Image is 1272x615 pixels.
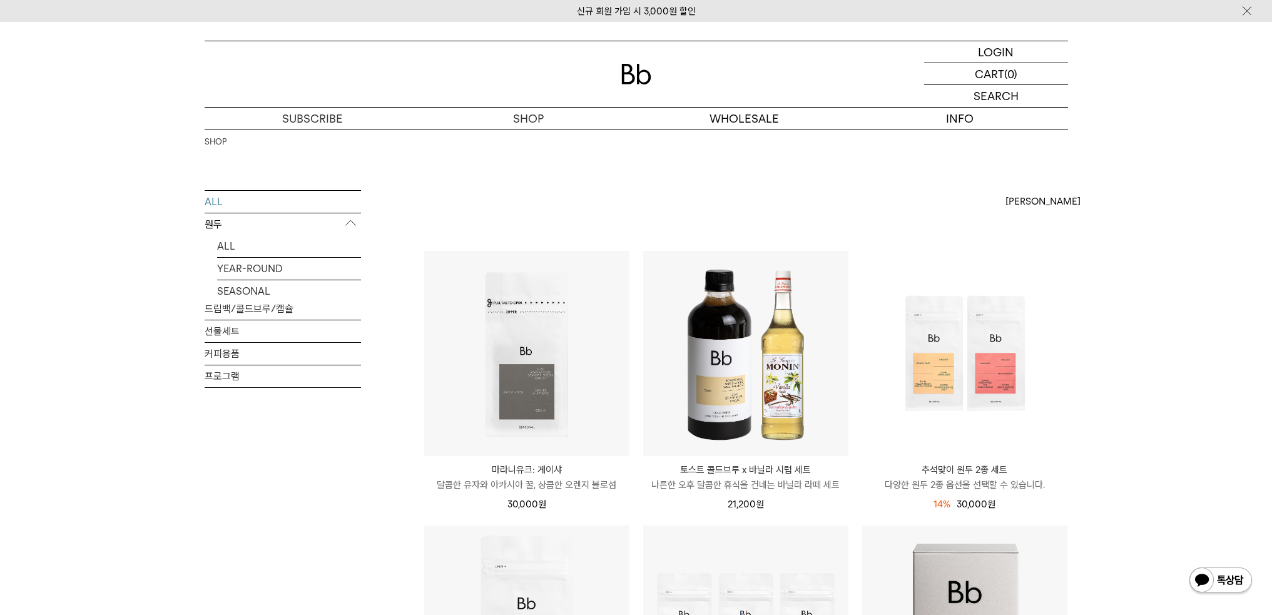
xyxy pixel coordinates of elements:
img: 토스트 콜드브루 x 바닐라 시럽 세트 [643,251,848,456]
a: 프로그램 [205,365,361,387]
p: (0) [1004,63,1017,84]
a: 신규 회원 가입 시 3,000원 할인 [577,6,696,17]
a: CART (0) [924,63,1068,85]
a: LOGIN [924,41,1068,63]
span: 원 [538,499,546,510]
a: ALL [205,191,361,213]
p: INFO [852,108,1068,130]
span: [PERSON_NAME] [1005,194,1081,209]
a: YEAR-ROUND [217,258,361,280]
p: 나른한 오후 달콤한 휴식을 건네는 바닐라 라떼 세트 [643,477,848,492]
p: 다양한 원두 2종 옵션을 선택할 수 있습니다. [862,477,1067,492]
p: SEARCH [974,85,1019,107]
a: 드립백/콜드브루/캡슐 [205,298,361,320]
a: 추석맞이 원두 2종 세트 다양한 원두 2종 옵션을 선택할 수 있습니다. [862,462,1067,492]
span: 원 [987,499,995,510]
p: 토스트 콜드브루 x 바닐라 시럽 세트 [643,462,848,477]
p: 추석맞이 원두 2종 세트 [862,462,1067,477]
span: 30,000 [507,499,546,510]
a: SHOP [205,136,226,148]
img: 카카오톡 채널 1:1 채팅 버튼 [1188,566,1253,596]
span: 21,200 [728,499,764,510]
img: 마라니유크: 게이샤 [424,251,629,456]
a: 선물세트 [205,320,361,342]
a: ALL [217,235,361,257]
a: SEASONAL [217,280,361,302]
p: 달콤한 유자와 아카시아 꿀, 상큼한 오렌지 블로섬 [424,477,629,492]
p: 원두 [205,213,361,236]
img: 추석맞이 원두 2종 세트 [862,251,1067,456]
p: LOGIN [978,41,1014,63]
a: SHOP [420,108,636,130]
span: 30,000 [957,499,995,510]
div: 14% [934,497,950,512]
a: 토스트 콜드브루 x 바닐라 시럽 세트 나른한 오후 달콤한 휴식을 건네는 바닐라 라떼 세트 [643,462,848,492]
a: SUBSCRIBE [205,108,420,130]
a: 커피용품 [205,343,361,365]
a: 마라니유크: 게이샤 달콤한 유자와 아카시아 꿀, 상큼한 오렌지 블로섬 [424,462,629,492]
p: 마라니유크: 게이샤 [424,462,629,477]
p: WHOLESALE [636,108,852,130]
img: 로고 [621,64,651,84]
span: 원 [756,499,764,510]
p: CART [975,63,1004,84]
